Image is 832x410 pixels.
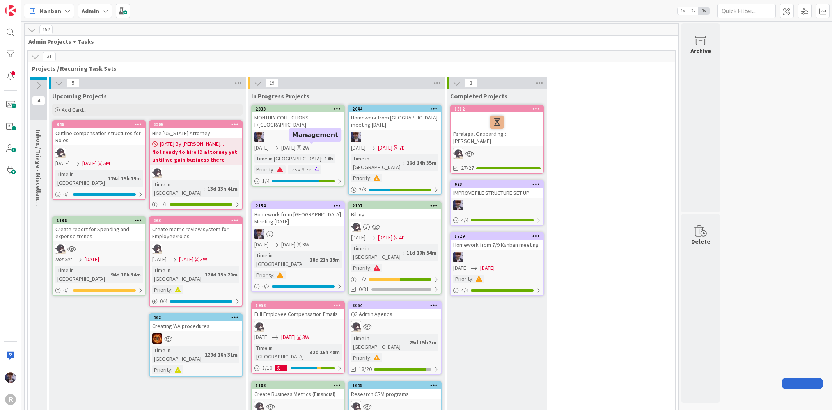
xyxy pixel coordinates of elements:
[262,282,270,291] span: 0 / 2
[407,338,438,347] div: 25d 15h 3m
[351,321,361,332] img: KN
[53,217,145,224] div: 1136
[28,37,669,45] span: Admin Projects + Tasks
[203,270,239,279] div: 124d 15h 20m
[200,255,207,264] div: 3W
[206,184,239,193] div: 13d 13h 41m
[399,234,405,242] div: 4D
[688,7,699,15] span: 2x
[351,174,370,182] div: Priority
[252,282,344,291] div: 0/2
[252,302,344,309] div: 1958
[302,333,309,341] div: 3W
[150,200,242,209] div: 1/1
[150,128,242,138] div: Hire [US_STATE] Attorney
[254,165,273,174] div: Priority
[252,112,344,130] div: MONTHLY COLLECTIONS F/[GEOGRAPHIC_DATA]
[349,105,441,112] div: 2044
[5,394,16,405] div: R
[66,78,80,88] span: 5
[53,121,145,145] div: 346Outline compensation structures for Roles
[252,309,344,319] div: Full Employee Compensation Emails
[351,144,365,152] span: [DATE]
[678,7,688,15] span: 1x
[349,222,441,232] div: KN
[52,216,146,296] a: 1136Create report for Spending and expense trendsKNNot Set[DATE]Time in [GEOGRAPHIC_DATA]:94d 18h...
[254,241,269,249] span: [DATE]
[302,241,309,249] div: 3W
[32,64,665,72] span: Projects / Recurring Task Sets
[451,285,543,295] div: 4/4
[451,112,543,146] div: Paralegal Onboarding : [PERSON_NAME]
[349,302,441,309] div: 2064
[265,78,279,88] span: 19
[254,229,264,239] img: ML
[399,144,405,152] div: 7D
[461,216,468,224] span: 4 / 4
[254,271,273,279] div: Priority
[699,7,709,15] span: 3x
[453,148,463,159] img: KN
[351,234,365,242] span: [DATE]
[348,105,442,195] a: 2044Homework from [GEOGRAPHIC_DATA] meeting [DATE]ML[DATE][DATE]7DTime in [GEOGRAPHIC_DATA]:26d 1...
[152,148,239,164] b: Not ready to hire ID attorney yet until we gain business there
[252,363,344,373] div: 3/101
[451,215,543,225] div: 4/4
[451,188,543,198] div: IMPROVE FILE STRUCTURE SET UP
[453,200,463,210] img: ML
[352,106,441,112] div: 2044
[302,144,309,152] div: 2W
[349,382,441,399] div: 1645Research CRM programs
[351,244,403,261] div: Time in [GEOGRAPHIC_DATA]
[55,170,105,187] div: Time in [GEOGRAPHIC_DATA]
[451,105,543,112] div: 1312
[453,275,472,283] div: Priority
[406,338,407,347] span: :
[55,148,66,158] img: KN
[254,333,269,341] span: [DATE]
[203,350,239,359] div: 129d 16h 31m
[62,106,87,113] span: Add Card...
[351,334,406,351] div: Time in [GEOGRAPHIC_DATA]
[690,46,711,55] div: Archive
[349,209,441,219] div: Billing
[273,271,275,279] span: :
[349,382,441,389] div: 1645
[252,105,344,112] div: 2333
[109,270,143,279] div: 94d 18h 34m
[150,314,242,331] div: 462Creating WA procedures
[450,232,544,296] a: 1929Homework from 7/9 Kanban meetingML[DATE][DATE]Priority:4/4
[52,92,107,100] span: Upcoming Projects
[717,4,776,18] input: Quick Filter...
[63,190,71,198] span: 0 / 1
[252,302,344,319] div: 1958Full Employee Compensation Emails
[152,346,202,363] div: Time in [GEOGRAPHIC_DATA]
[57,218,145,223] div: 1136
[451,181,543,198] div: 673IMPROVE FILE STRUCTURE SET UP
[149,216,243,307] a: 263Create metric review system for Employee/rolesKN[DATE][DATE]3WTime in [GEOGRAPHIC_DATA]:124d 1...
[254,344,307,361] div: Time in [GEOGRAPHIC_DATA]
[53,189,145,199] div: 0/1
[450,92,507,100] span: Completed Projects
[53,128,145,145] div: Outline compensation structures for Roles
[307,255,308,264] span: :
[351,353,370,362] div: Priority
[281,333,296,341] span: [DATE]
[152,168,162,178] img: KN
[312,165,313,174] span: :
[359,275,366,283] span: 1 / 2
[349,112,441,130] div: Homework from [GEOGRAPHIC_DATA] meeting [DATE]
[255,303,344,308] div: 1958
[255,106,344,112] div: 2333
[150,121,242,128] div: 2205
[480,264,495,272] span: [DATE]
[252,202,344,209] div: 2154
[53,148,145,158] div: KN
[275,365,287,371] div: 1
[254,132,264,142] img: ML
[153,218,242,223] div: 263
[281,144,296,152] span: [DATE]
[150,296,242,306] div: 0/4
[53,121,145,128] div: 346
[461,286,468,294] span: 4 / 4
